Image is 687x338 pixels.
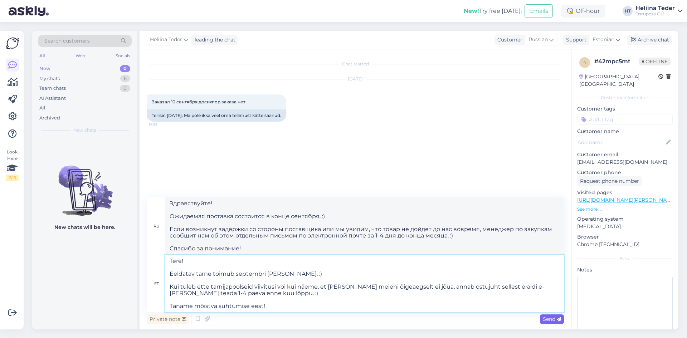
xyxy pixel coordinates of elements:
[494,36,522,44] div: Customer
[149,122,176,127] span: 16:35
[635,5,675,11] div: Heliina Teder
[6,175,19,181] div: 2 / 3
[154,278,159,290] div: et
[577,223,673,230] p: [MEDICAL_DATA]
[579,73,658,88] div: [GEOGRAPHIC_DATA], [GEOGRAPHIC_DATA]
[635,11,675,17] div: Ostupesa OÜ
[577,241,673,248] p: Chrome [TECHNICAL_ID]
[120,65,130,72] div: 0
[39,85,66,92] div: Team chats
[152,99,245,104] span: Заказал 10 сентября.досихпор заказа нет
[583,60,586,65] span: 4
[150,36,182,44] span: Heliina Teder
[593,36,614,44] span: Estonian
[74,51,87,60] div: Web
[577,128,673,135] p: Customer name
[635,5,683,17] a: Heliina TederOstupesa OÜ
[39,95,66,102] div: AI Assistant
[578,138,664,146] input: Add name
[44,37,90,45] span: Search customers
[32,153,137,217] img: No chats
[543,316,561,322] span: Send
[147,109,286,122] div: Tellisin [DATE]. Ma pole ikka veel oma tellimust kätte saanud.
[528,36,548,44] span: Russian
[114,51,132,60] div: Socials
[577,105,673,113] p: Customer tags
[639,58,671,65] span: Offline
[147,76,564,82] div: [DATE]
[577,233,673,241] p: Browser
[577,189,673,196] p: Visited pages
[120,85,130,92] div: 0
[38,51,46,60] div: All
[165,197,564,255] textarea: Здравствуйте! Ожидаемая поставка состоится в конце сентября. :) Если возникнут задержки со сторон...
[594,57,639,66] div: # 42mpc5mt
[464,7,522,15] div: Try free [DATE]:
[577,215,673,223] p: Operating system
[525,4,553,18] button: Emails
[120,75,130,82] div: 6
[6,36,19,50] img: Askly Logo
[577,176,642,186] div: Request phone number
[577,197,676,203] a: [URL][DOMAIN_NAME][PERSON_NAME]
[39,75,60,82] div: My chats
[192,36,235,44] div: leading the chat
[147,314,189,324] div: Private note
[577,151,673,158] p: Customer email
[577,266,673,274] p: Notes
[73,127,96,133] span: New chats
[577,114,673,125] input: Add a tag
[561,5,605,18] div: Off-hour
[577,255,673,262] div: Extra
[577,206,673,212] p: See more ...
[464,8,479,14] b: New!
[6,149,19,181] div: Look Here
[627,35,672,45] div: Archive chat
[147,61,564,67] div: Chat started
[577,158,673,166] p: [EMAIL_ADDRESS][DOMAIN_NAME]
[154,220,160,232] div: ru
[563,36,586,44] div: Support
[39,65,50,72] div: New
[165,255,564,312] textarea: Tere! Eeldatav tarne toimub septembri [PERSON_NAME]. :) Kui tuleb ette tarnijapoolseid viivitusi ...
[577,94,673,101] div: Customer information
[39,104,45,112] div: All
[577,169,673,176] p: Customer phone
[39,114,60,122] div: Archived
[54,224,115,231] p: New chats will be here.
[623,6,633,16] div: HT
